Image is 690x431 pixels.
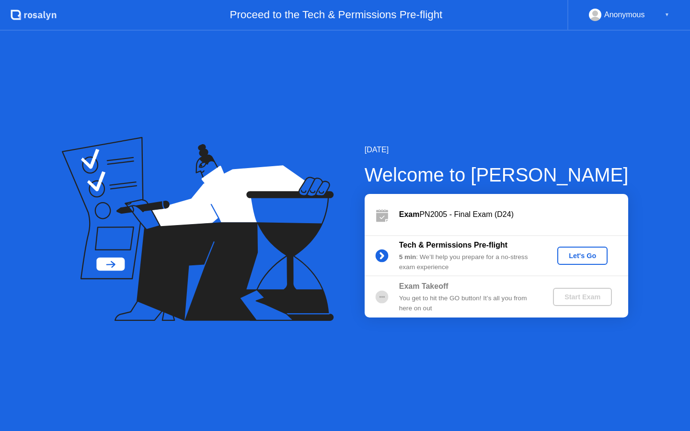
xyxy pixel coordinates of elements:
div: PN2005 - Final Exam (D24) [399,209,628,220]
button: Let's Go [557,247,608,265]
div: ▼ [665,9,669,21]
div: Start Exam [557,293,608,301]
b: Exam [399,210,420,218]
button: Start Exam [553,288,612,306]
div: Anonymous [604,9,645,21]
b: Exam Takeoff [399,282,448,290]
b: 5 min [399,253,416,261]
div: Welcome to [PERSON_NAME] [365,160,629,189]
div: : We’ll help you prepare for a no-stress exam experience [399,252,537,272]
b: Tech & Permissions Pre-flight [399,241,507,249]
div: You get to hit the GO button! It’s all you from here on out [399,294,537,313]
div: Let's Go [561,252,604,260]
div: [DATE] [365,144,629,156]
